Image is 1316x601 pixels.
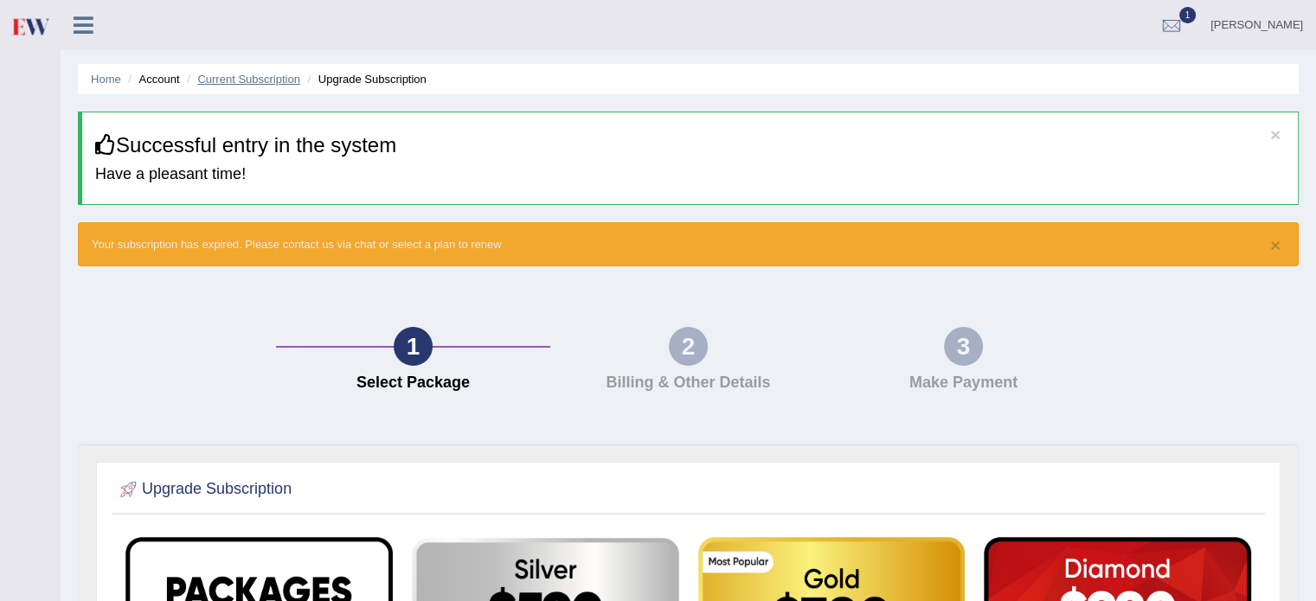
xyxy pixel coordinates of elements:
[78,222,1299,266] div: Your subscription has expired. Please contact us via chat or select a plan to renew
[1179,7,1197,23] span: 1
[669,327,708,366] div: 2
[1270,236,1281,254] button: ×
[116,476,292,502] h2: Upgrade Subscription
[95,166,1285,183] h4: Have a pleasant time!
[285,374,542,392] h4: Select Package
[95,134,1285,157] h3: Successful entry in the system
[944,327,983,366] div: 3
[197,73,300,86] a: Current Subscription
[91,73,121,86] a: Home
[124,71,179,87] li: Account
[1270,125,1281,144] button: ×
[559,374,817,392] h4: Billing & Other Details
[394,327,433,366] div: 1
[834,374,1092,392] h4: Make Payment
[304,71,427,87] li: Upgrade Subscription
